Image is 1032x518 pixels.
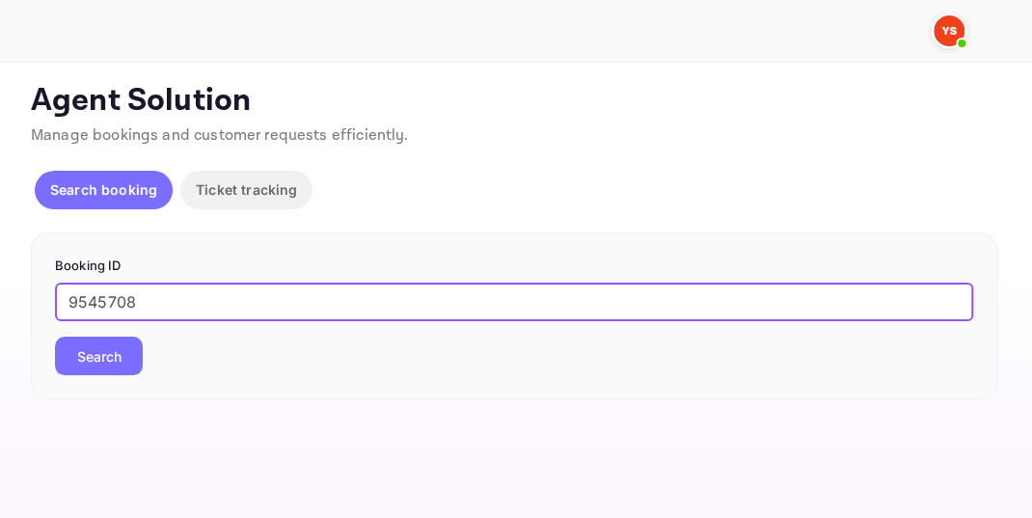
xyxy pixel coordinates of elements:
[934,15,964,46] img: Yandex Support
[55,337,143,375] button: Search
[50,179,157,200] p: Search booking
[31,82,997,121] p: Agent Solution
[196,179,297,200] p: Ticket tracking
[55,257,973,276] p: Booking ID
[55,283,973,321] input: Enter Booking ID (e.g., 63782194)
[31,125,409,146] span: Manage bookings and customer requests efficiently.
